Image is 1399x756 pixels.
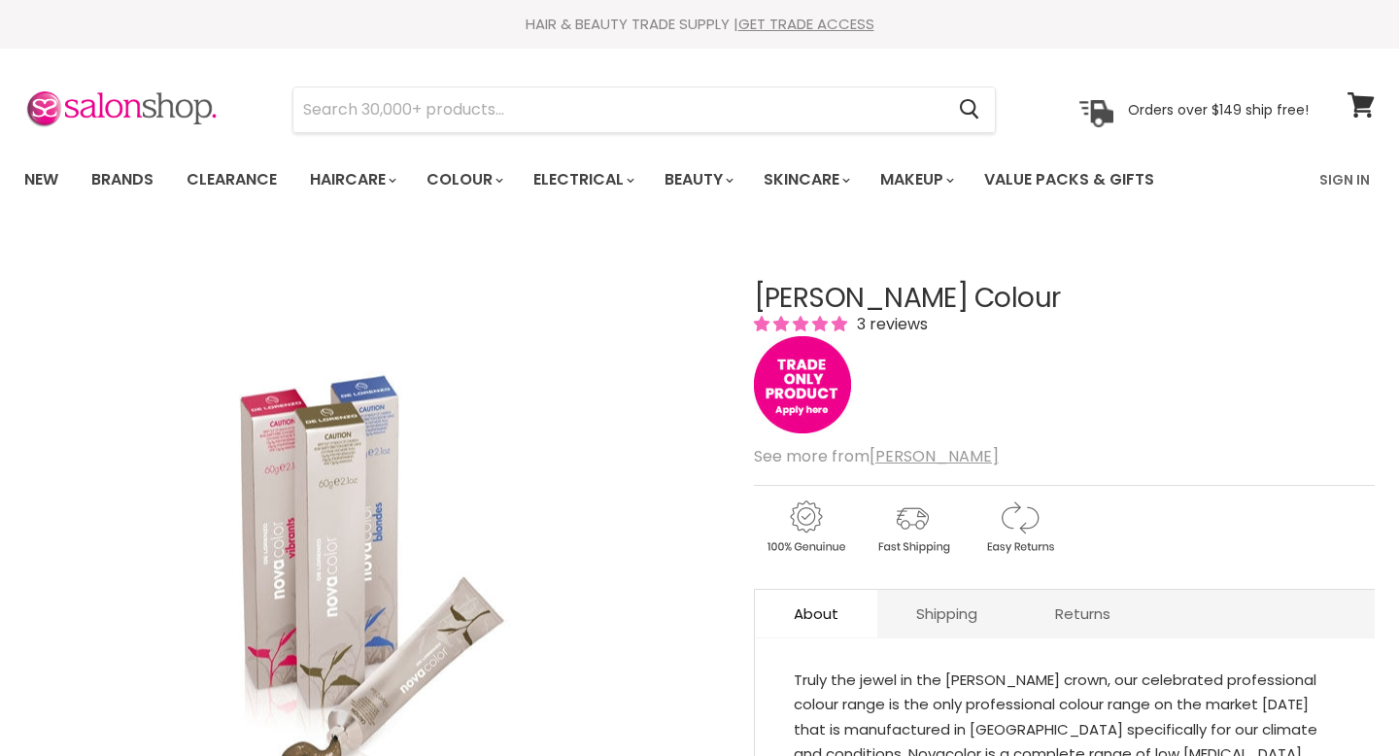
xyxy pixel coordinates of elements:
a: Makeup [866,159,966,200]
a: GET TRADE ACCESS [738,14,874,34]
a: Haircare [295,159,408,200]
form: Product [292,86,996,133]
span: 3 reviews [851,313,928,335]
a: Brands [77,159,168,200]
a: Colour [412,159,515,200]
a: Beauty [650,159,745,200]
button: Search [943,87,995,132]
a: Shipping [877,590,1016,637]
img: genuine.gif [754,498,857,557]
a: Returns [1016,590,1149,637]
img: tradeonly_small.jpg [754,336,851,433]
ul: Main menu [10,152,1239,208]
span: See more from [754,445,999,467]
a: Electrical [519,159,646,200]
p: Orders over $149 ship free! [1128,100,1309,118]
a: Clearance [172,159,291,200]
input: Search [293,87,943,132]
span: 5.00 stars [754,313,851,335]
a: About [755,590,877,637]
h1: [PERSON_NAME] Colour [754,284,1375,314]
a: New [10,159,73,200]
a: [PERSON_NAME] [870,445,999,467]
img: shipping.gif [861,498,964,557]
a: Sign In [1308,159,1382,200]
img: returns.gif [968,498,1071,557]
a: Value Packs & Gifts [970,159,1169,200]
a: Skincare [749,159,862,200]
